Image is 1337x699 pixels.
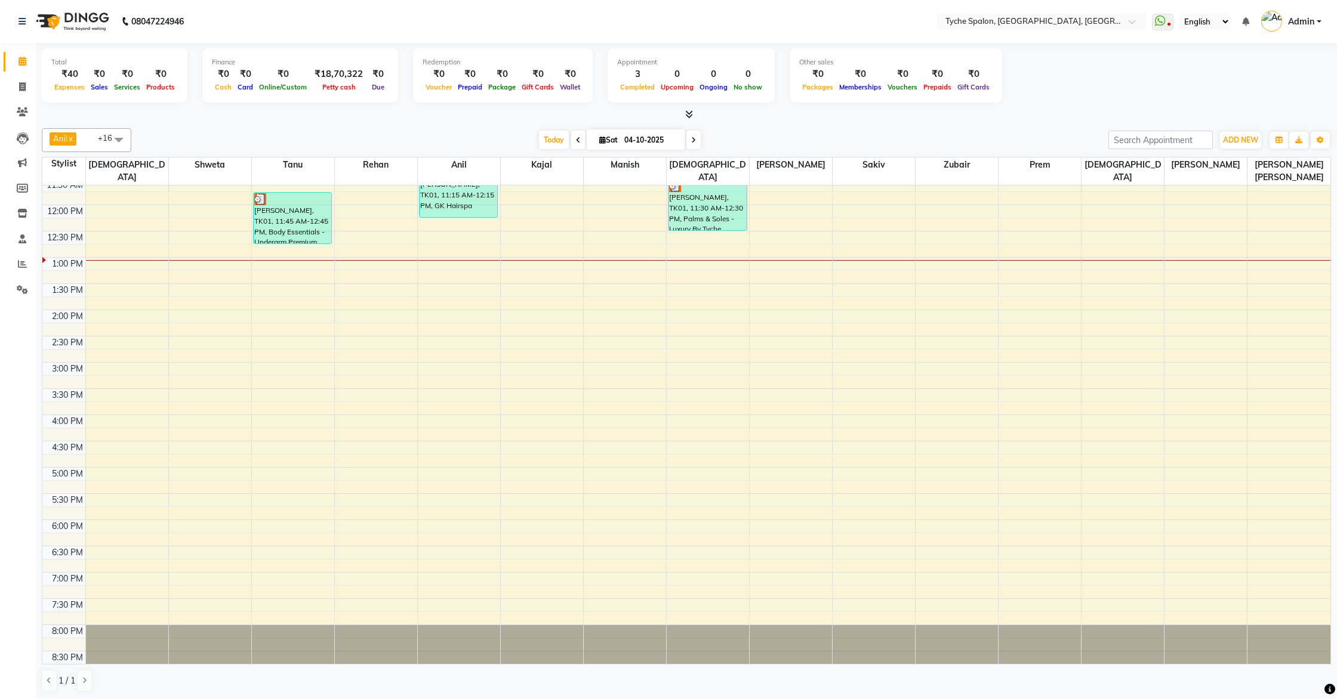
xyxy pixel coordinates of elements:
span: Packages [799,83,836,91]
div: 6:00 PM [50,520,85,533]
span: Vouchers [885,83,920,91]
div: Other sales [799,57,993,67]
div: ₹0 [143,67,178,81]
span: Kajal [501,157,583,172]
span: Package [485,83,519,91]
span: Ongoing [697,83,731,91]
span: Products [143,83,178,91]
div: ₹0 [256,67,310,81]
div: 6:30 PM [50,546,85,559]
input: 2025-10-04 [621,131,680,149]
span: Gift Cards [519,83,557,91]
span: Anil [418,157,500,172]
a: x [67,134,73,143]
span: Completed [617,83,658,91]
div: [PERSON_NAME], TK01, 11:45 AM-12:45 PM, Body Essentials - Underarm Premium [254,193,332,243]
span: Memberships [836,83,885,91]
div: 8:00 PM [50,625,85,638]
span: +16 [98,133,121,143]
div: 4:00 PM [50,415,85,428]
div: ₹0 [836,67,885,81]
span: [PERSON_NAME] [PERSON_NAME] [1247,157,1330,185]
span: Prem [999,157,1081,172]
div: 0 [697,67,731,81]
div: ₹0 [111,67,143,81]
span: Sales [88,83,111,91]
span: [DEMOGRAPHIC_DATA] [86,157,168,185]
span: 1 / 1 [58,675,75,687]
div: 5:30 PM [50,494,85,506]
div: ₹0 [557,67,583,81]
img: Admin [1261,11,1282,32]
div: Appointment [617,57,765,67]
div: 1:00 PM [50,258,85,270]
span: Rehan [335,157,417,172]
div: 3:30 PM [50,389,85,401]
span: Expenses [51,83,88,91]
span: Gift Cards [954,83,993,91]
span: Online/Custom [256,83,310,91]
span: Anil [53,134,67,143]
div: ₹0 [954,67,993,81]
div: ₹0 [455,67,485,81]
span: Zubair [916,157,998,172]
div: ₹0 [88,67,111,81]
span: ADD NEW [1223,135,1258,144]
div: 12:00 PM [45,205,85,218]
div: 0 [731,67,765,81]
div: 11:30 AM [44,179,85,191]
div: ₹0 [235,67,256,81]
span: [PERSON_NAME] [1165,157,1247,172]
div: [PERSON_NAME], TK01, 11:30 AM-12:30 PM, Palms & Soles - Luxury By Tyche (Pedi/Mani) [668,180,747,230]
div: Finance [212,57,389,67]
div: ₹0 [212,67,235,81]
div: Stylist [42,157,85,170]
div: ₹0 [485,67,519,81]
img: logo [30,5,112,38]
span: Services [111,83,143,91]
div: ₹40 [51,67,88,81]
span: [DEMOGRAPHIC_DATA] [1082,157,1164,185]
div: ₹0 [519,67,557,81]
span: Sat [596,135,621,144]
div: ₹18,70,322 [310,67,368,81]
div: 4:30 PM [50,441,85,454]
span: Admin [1288,16,1314,28]
button: ADD NEW [1220,132,1261,149]
div: 3:00 PM [50,363,85,375]
div: ₹0 [368,67,389,81]
span: Wallet [557,83,583,91]
div: Redemption [423,57,583,67]
div: 7:30 PM [50,599,85,611]
input: Search Appointment [1108,131,1213,149]
div: 5:00 PM [50,468,85,480]
div: 0 [658,67,697,81]
span: Sakiv [833,157,915,172]
span: Card [235,83,256,91]
div: 8:30 PM [50,651,85,664]
div: [PERSON_NAME], TK01, 11:15 AM-12:15 PM, GK Hairspa [420,166,498,217]
span: Manish [584,157,666,172]
span: No show [731,83,765,91]
div: 2:00 PM [50,310,85,323]
span: Tanu [252,157,334,172]
div: ₹0 [423,67,455,81]
div: 3 [617,67,658,81]
span: Prepaids [920,83,954,91]
div: 1:30 PM [50,284,85,296]
span: [DEMOGRAPHIC_DATA] [667,157,749,185]
div: ₹0 [799,67,836,81]
div: 2:30 PM [50,336,85,349]
div: ₹0 [920,67,954,81]
span: [PERSON_NAME] [750,157,832,172]
span: Due [369,83,387,91]
span: Shweta [169,157,251,172]
span: Voucher [423,83,455,91]
span: Prepaid [455,83,485,91]
b: 08047224946 [131,5,184,38]
span: Cash [212,83,235,91]
span: Petty cash [319,83,359,91]
div: 7:00 PM [50,573,85,585]
div: 12:30 PM [45,231,85,244]
span: Today [539,131,569,149]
